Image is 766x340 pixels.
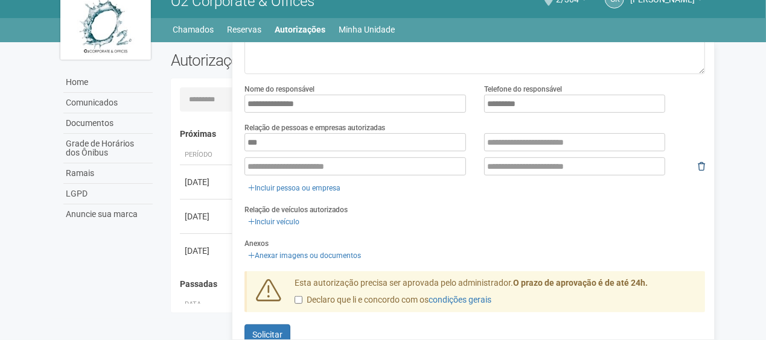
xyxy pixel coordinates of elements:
[244,122,385,133] label: Relação de pessoas e empresas autorizadas
[275,21,326,38] a: Autorizações
[244,84,314,95] label: Nome do responsável
[429,295,491,304] a: condições gerais
[180,145,234,165] th: Período
[228,21,262,38] a: Reservas
[244,249,365,262] a: Anexar imagens ou documentos
[185,210,229,222] div: [DATE]
[244,181,344,195] a: Incluir pessoa ou empresa
[244,215,303,228] a: Incluir veículo
[484,84,562,95] label: Telefone do responsável
[513,278,648,288] strong: O prazo de aprovação é de até 24h.
[252,330,282,339] span: Solicitar
[698,162,705,171] i: Remover
[63,184,153,204] a: LGPD
[63,93,153,113] a: Comunicados
[63,204,153,224] a: Anuncie sua marca
[173,21,214,38] a: Chamados
[185,245,229,257] div: [DATE]
[244,204,348,215] label: Relação de veículos autorizados
[180,280,697,289] h4: Passadas
[63,113,153,134] a: Documentos
[63,72,153,93] a: Home
[244,238,269,249] label: Anexos
[180,130,697,139] h4: Próximas
[63,134,153,163] a: Grade de Horários dos Ônibus
[295,296,302,304] input: Declaro que li e concordo com oscondições gerais
[63,163,153,184] a: Ramais
[185,176,229,188] div: [DATE]
[180,295,234,315] th: Data
[171,51,429,69] h2: Autorizações
[286,277,706,312] div: Esta autorização precisa ser aprovada pelo administrador.
[295,294,491,306] label: Declaro que li e concordo com os
[339,21,395,38] a: Minha Unidade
